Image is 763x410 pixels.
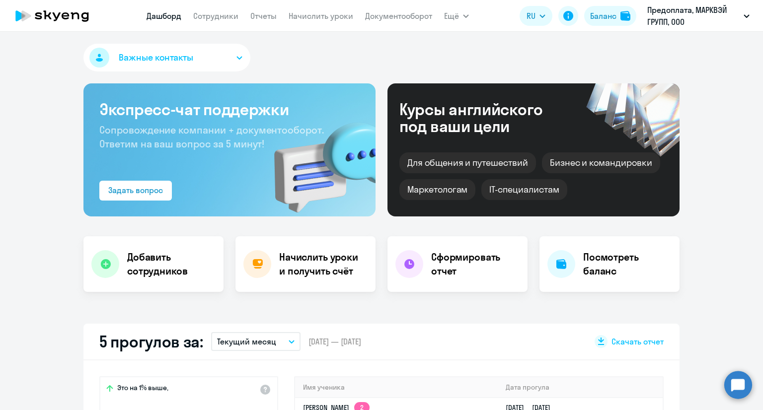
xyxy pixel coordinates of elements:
[399,101,569,135] div: Курсы английского под ваши цели
[527,10,535,22] span: RU
[117,383,168,395] span: Это на 1% выше,
[647,4,740,28] p: Предоплата, МАРКВЭЙ ГРУПП, ООО
[99,99,360,119] h3: Экспресс-чат поддержки
[127,250,216,278] h4: Добавить сотрудников
[399,152,536,173] div: Для общения и путешествий
[119,51,193,64] span: Важные контакты
[211,332,301,351] button: Текущий месяц
[520,6,552,26] button: RU
[590,10,616,22] div: Баланс
[260,105,376,216] img: bg-img
[620,11,630,21] img: balance
[147,11,181,21] a: Дашборд
[83,44,250,71] button: Важные контакты
[217,336,276,347] p: Текущий месяц
[99,332,203,351] h2: 5 прогулов за:
[99,181,172,201] button: Задать вопрос
[279,250,366,278] h4: Начислить уроки и получить счёт
[611,336,664,347] span: Скачать отчет
[444,6,469,26] button: Ещё
[250,11,277,21] a: Отчеты
[584,6,636,26] button: Балансbalance
[542,152,660,173] div: Бизнес и командировки
[583,250,672,278] h4: Посмотреть баланс
[295,377,498,398] th: Имя ученика
[365,11,432,21] a: Документооборот
[193,11,238,21] a: Сотрудники
[108,184,163,196] div: Задать вопрос
[431,250,520,278] h4: Сформировать отчет
[498,377,663,398] th: Дата прогула
[444,10,459,22] span: Ещё
[289,11,353,21] a: Начислить уроки
[308,336,361,347] span: [DATE] — [DATE]
[642,4,755,28] button: Предоплата, МАРКВЭЙ ГРУПП, ООО
[99,124,324,150] span: Сопровождение компании + документооборот. Ответим на ваш вопрос за 5 минут!
[399,179,475,200] div: Маркетологам
[481,179,567,200] div: IT-специалистам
